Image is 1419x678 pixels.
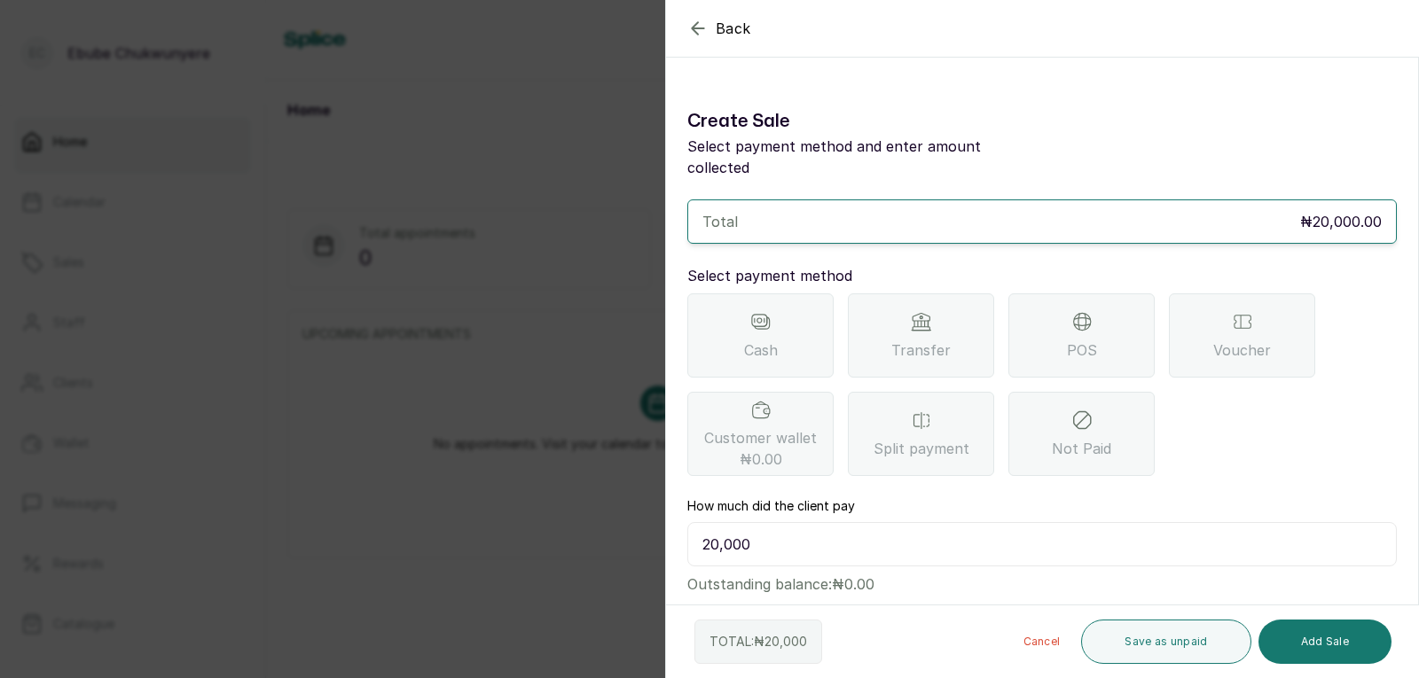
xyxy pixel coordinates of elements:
[687,18,751,39] button: Back
[744,339,778,361] span: Cash
[874,438,969,459] span: Split payment
[687,497,855,515] label: How much did the client pay
[1067,339,1097,361] span: POS
[1081,620,1250,664] button: Save as unpaid
[1052,438,1111,459] span: Not Paid
[687,107,1042,136] h1: Create Sale
[1009,620,1075,664] button: Cancel
[1258,620,1392,664] button: Add Sale
[687,136,1042,178] p: Select payment method and enter amount collected
[687,566,1397,595] p: Outstanding balance: ₦0.00
[1213,339,1271,361] span: Voucher
[891,339,951,361] span: Transfer
[687,522,1397,566] input: Enter price
[1300,211,1382,232] p: ₦20,000.00
[709,633,807,651] p: TOTAL: ₦
[764,634,807,649] span: 20,000
[702,211,738,232] p: Total
[740,448,782,470] span: ₦0.00
[687,265,1397,286] p: Select payment method
[716,18,751,39] span: Back
[704,427,817,470] span: Customer wallet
